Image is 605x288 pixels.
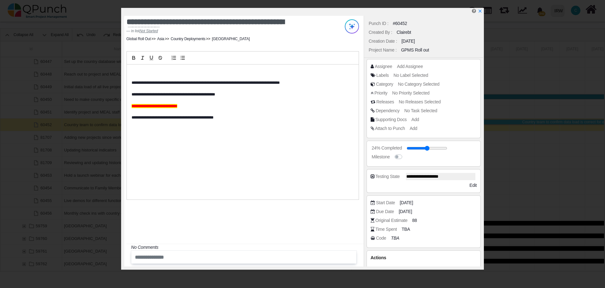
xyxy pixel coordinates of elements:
span: No Task Selected [404,108,437,113]
div: Supporting Docs [375,116,407,123]
i: TBA [391,236,399,241]
span: TBA [402,226,410,233]
span: Add [410,126,417,131]
div: Due Date [376,208,394,215]
li: Global Roll Out [126,36,151,42]
div: Original Estimate [375,217,408,224]
footer: in list [126,28,319,34]
div: Releases [376,99,394,105]
div: Code [376,235,386,242]
span: No Label Selected [394,73,428,78]
div: Time Spent [375,226,397,233]
span: 88 [412,217,417,224]
div: Priority [374,90,387,96]
div: Labels [376,72,389,79]
i: No Comments [131,245,158,250]
li: [GEOGRAPHIC_DATA] [205,36,250,42]
span: [DATE] [400,199,413,206]
span: No Priority Selected [392,90,429,95]
div: Milestone [372,154,390,160]
li: Asia [151,36,164,42]
li: Country Deployments [164,36,206,42]
div: Attach to Punch [375,125,405,132]
cite: Source Title [139,29,158,33]
u: Not Started [139,29,158,33]
span: No Category Selected [398,82,439,87]
div: Dependency [376,107,400,114]
div: Project Name : [369,47,397,53]
div: Start Date [376,199,395,206]
span: Actions [371,255,386,260]
span: Add Assignee [397,64,423,69]
span: Edit [469,183,477,188]
span: Add [411,117,419,122]
span: No Releases Selected [399,99,441,104]
div: GPMS Roll out [401,47,429,53]
img: Try writing with AI [345,19,359,34]
div: Category [376,81,393,88]
span: [DATE] [399,208,412,215]
div: Creation Date : [369,38,397,45]
div: 24% Completed [372,145,402,151]
div: Created By : [369,29,392,36]
div: Clairebt [396,29,411,36]
div: [DATE] [402,38,415,45]
div: Assignee [375,63,392,70]
div: Testing State [375,173,400,180]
